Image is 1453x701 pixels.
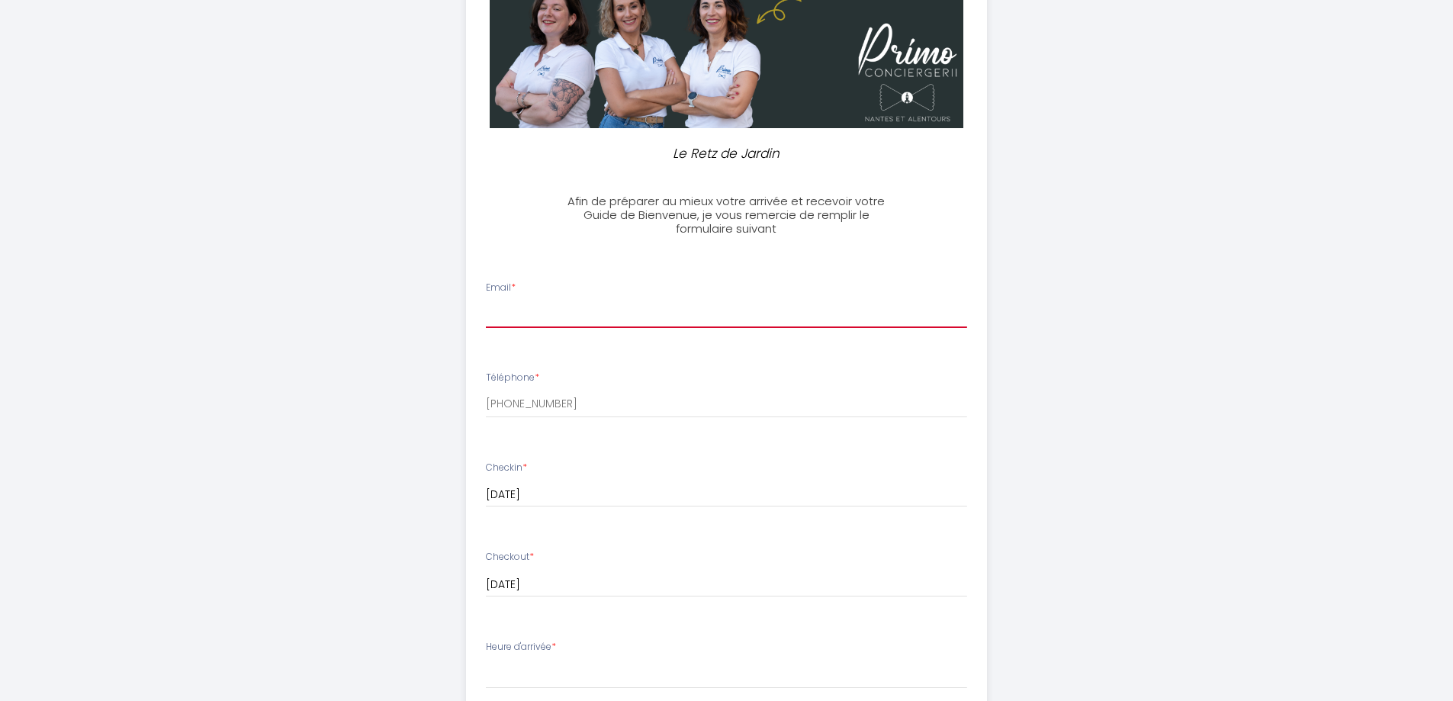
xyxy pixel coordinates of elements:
label: Checkout [486,550,534,564]
h3: Afin de préparer au mieux votre arrivée et recevoir votre Guide de Bienvenue, je vous remercie de... [557,195,896,236]
p: Le Retz de Jardin [564,143,890,164]
label: Téléphone [486,371,539,385]
label: Email [486,281,516,295]
label: Heure d'arrivée [486,640,556,654]
label: Checkin [486,461,527,475]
